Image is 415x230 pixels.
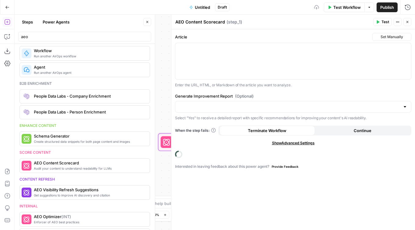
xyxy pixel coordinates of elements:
[158,94,272,111] div: WorkflowSet InputsInputs
[34,193,145,198] span: Get suggestions to improve AI discovery and citation
[151,212,159,217] span: 120%
[34,48,145,54] span: Workflow
[20,150,150,155] div: Score content
[34,109,145,115] span: People Data Labs - Person Enrichment
[20,123,150,128] div: Enhance content
[175,82,411,88] p: Enter the URL, HTML, or Markdown of the article you want to analyze.
[23,93,30,99] img: lpaqdqy7dn0qih3o8499dt77wl9d
[218,5,227,10] span: Draft
[23,109,30,115] img: rmubdrbnbg1gnbpnjb4bpmji9sfb
[61,214,71,219] span: ( INT )
[269,163,301,170] button: Provide Feedback
[158,173,272,191] div: EndOutput
[354,128,371,134] span: Continue
[272,140,315,146] span: Show Advanced Settings
[186,2,214,12] button: Untitled
[315,126,410,135] button: Continue
[175,115,411,121] p: Select "Yes" to receive a detailed report with specific recommendations for improving your conten...
[34,187,145,193] span: AEO Visibility Refresh Suggestions
[175,34,370,40] label: Article
[227,19,242,25] span: ( step_1 )
[373,18,392,26] button: Test
[377,2,398,12] button: Publish
[34,93,145,99] span: People Data Labs - Company Enrichment
[175,93,411,99] label: Generate Improvement Report
[34,166,145,171] span: Audit your content to understand readability for LLMs
[20,177,150,182] div: Content refresh
[272,164,299,169] span: Provide Feedback
[39,17,73,27] button: Power Agents
[34,64,145,70] span: Agent
[381,19,389,25] span: Test
[18,17,37,27] button: Steps
[34,54,145,59] span: Run another AirOps workflow
[34,70,145,75] span: Run another AirOps agent
[235,93,254,99] span: (Optional)
[195,4,210,10] span: Untitled
[34,160,145,166] span: AEO Content Scorecard
[175,163,411,170] div: Interested in leaving feedback about this power agent?
[20,81,150,86] div: B2b enrichment
[34,133,145,139] span: Schema Generator
[34,220,145,225] span: Enforcer of AEO best practices
[381,34,403,40] span: Set Manually
[324,2,364,12] button: Test Workflow
[21,34,148,40] input: Search steps
[175,19,225,25] textarea: AEO Content Scorecard
[34,214,145,220] span: AEO Optimizer
[20,203,150,209] div: Internal
[372,33,411,41] button: Set Manually
[248,128,286,134] span: Terminate Workflow
[175,128,216,133] a: When the step fails:
[380,4,394,10] span: Publish
[333,4,361,10] span: Test Workflow
[158,133,272,151] div: Power AgentAEO Content ScorecardStep 1
[34,139,145,144] span: Create structured data snippets for both page content and images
